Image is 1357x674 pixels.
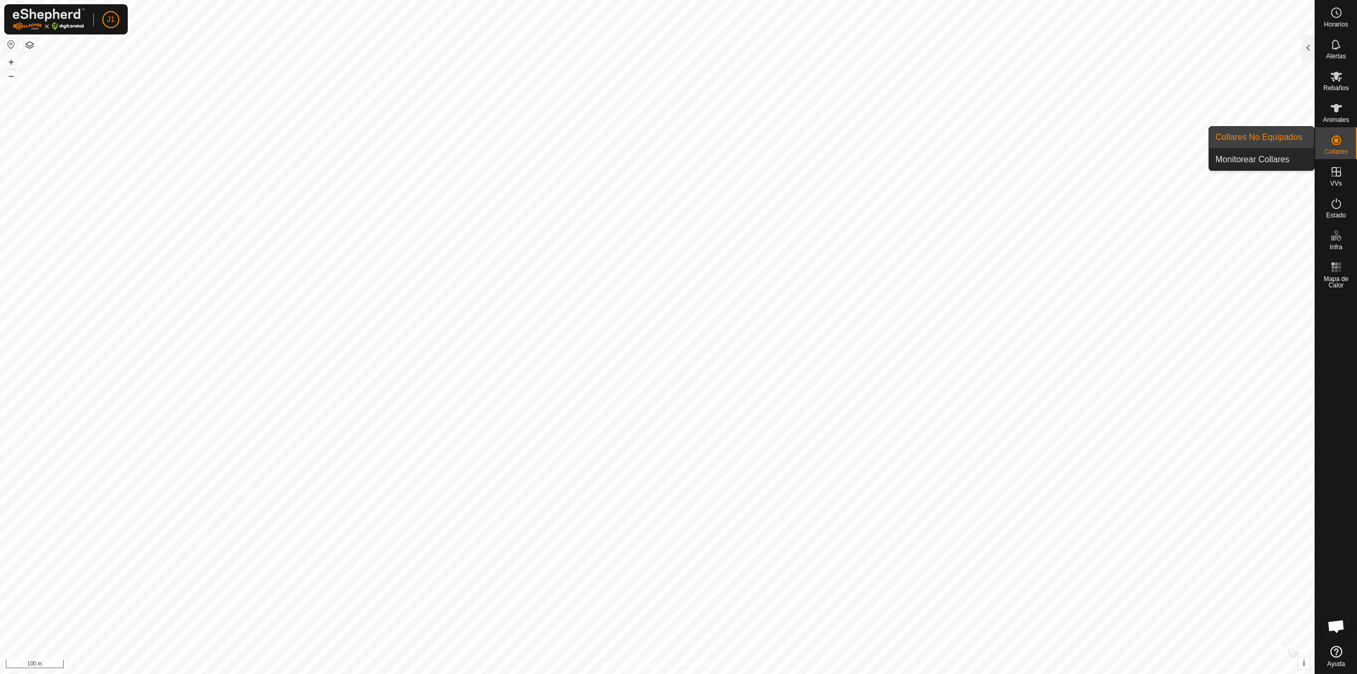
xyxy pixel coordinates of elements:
[1326,212,1346,218] span: Estado
[1329,244,1342,250] span: Infra
[13,8,85,30] img: Logo Gallagher
[1323,85,1349,91] span: Rebaños
[1318,276,1354,288] span: Mapa de Calor
[5,38,17,51] button: Restablecer Mapa
[1327,661,1345,667] span: Ayuda
[1209,127,1314,148] a: Collares No Equipados
[1209,149,1314,170] a: Monitorear Collares
[1326,53,1346,59] span: Alertas
[1324,148,1347,155] span: Collares
[1324,21,1348,28] span: Horarios
[23,39,36,51] button: Capas del Mapa
[107,14,115,25] span: J1
[1215,131,1302,144] span: Collares No Equipados
[5,69,17,82] button: –
[1303,659,1305,668] span: i
[676,660,712,670] a: Contáctenos
[603,660,664,670] a: Política de Privacidad
[5,56,17,68] button: +
[1215,153,1290,166] span: Monitorear Collares
[1323,117,1349,123] span: Animales
[1320,610,1352,642] div: Chat abierto
[1298,658,1310,669] button: i
[1315,642,1357,671] a: Ayuda
[1330,180,1342,187] span: VVs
